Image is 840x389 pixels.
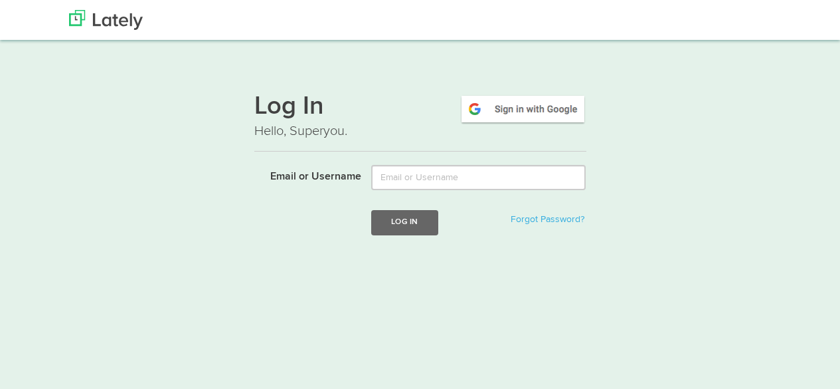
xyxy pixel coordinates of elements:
input: Email or Username [371,165,586,190]
h1: Log In [254,94,586,122]
button: Log In [371,210,438,235]
a: Forgot Password? [511,215,584,224]
p: Hello, Superyou. [254,122,586,141]
label: Email or Username [244,165,362,185]
img: Lately [69,10,143,30]
img: google-signin.png [460,94,586,124]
